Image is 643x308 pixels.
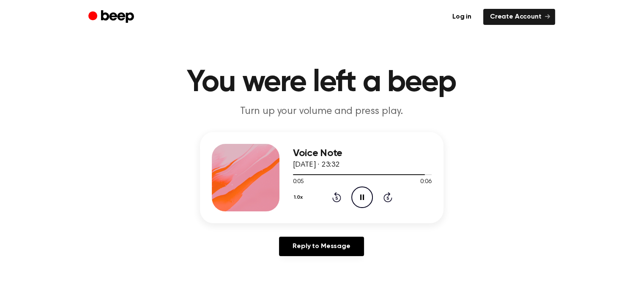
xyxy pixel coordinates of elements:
[483,9,555,25] a: Create Account
[446,9,478,25] a: Log in
[105,68,538,98] h1: You were left a beep
[293,161,339,169] span: [DATE] · 23:32
[293,190,306,205] button: 1.0x
[279,237,364,256] a: Reply to Message
[293,178,304,186] span: 0:05
[420,178,431,186] span: 0:06
[293,148,432,159] h3: Voice Note
[159,105,484,119] p: Turn up your volume and press play.
[88,9,136,25] a: Beep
